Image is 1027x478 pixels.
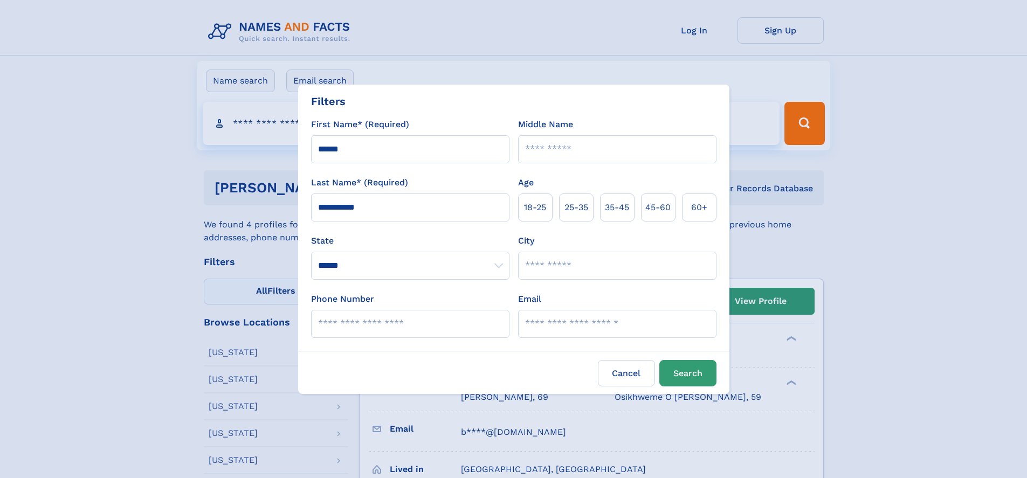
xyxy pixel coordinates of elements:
[691,201,707,214] span: 60+
[645,201,671,214] span: 45‑60
[518,293,541,306] label: Email
[518,118,573,131] label: Middle Name
[311,93,346,109] div: Filters
[311,176,408,189] label: Last Name* (Required)
[524,201,546,214] span: 18‑25
[605,201,629,214] span: 35‑45
[518,176,534,189] label: Age
[598,360,655,386] label: Cancel
[311,293,374,306] label: Phone Number
[564,201,588,214] span: 25‑35
[311,234,509,247] label: State
[311,118,409,131] label: First Name* (Required)
[659,360,716,386] button: Search
[518,234,534,247] label: City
